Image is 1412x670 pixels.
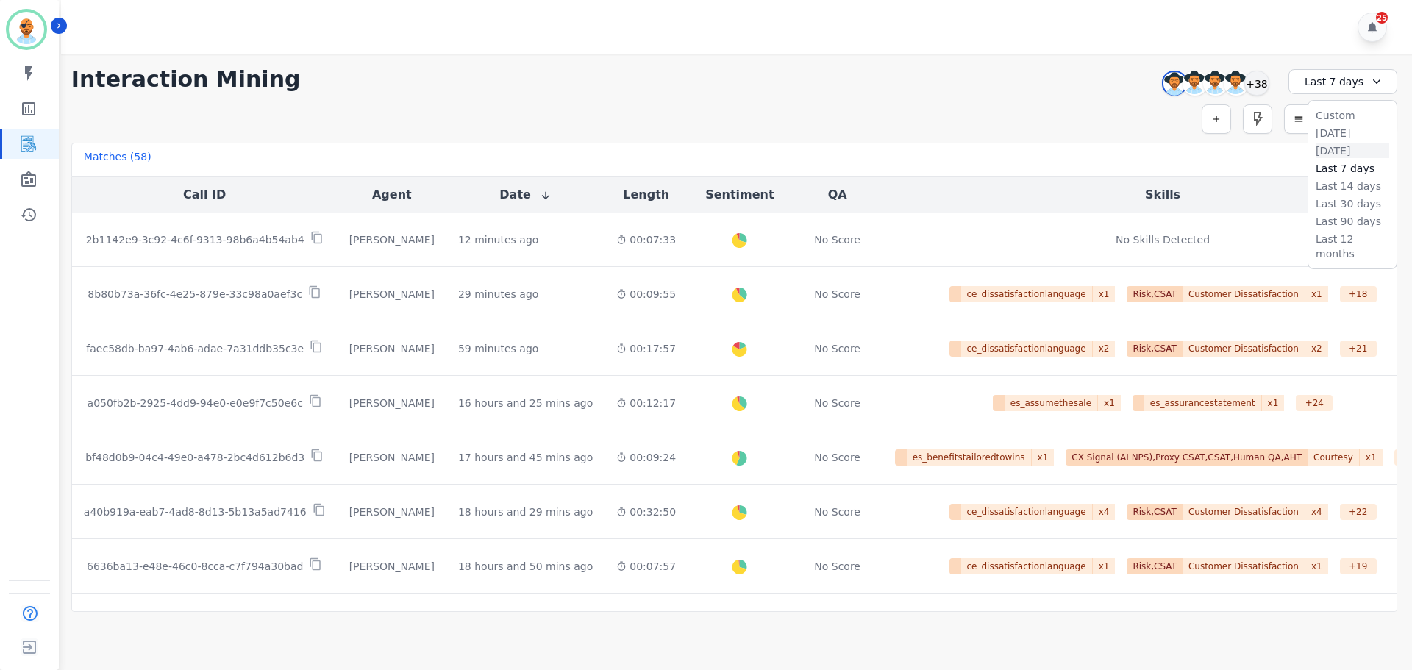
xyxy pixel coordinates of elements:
li: [DATE] [1316,143,1389,158]
button: Date [499,186,552,204]
span: x 1 [1305,558,1328,574]
div: 00:07:33 [616,232,676,247]
span: es_benefitstailoredtowins [907,449,1032,466]
div: [PERSON_NAME] [349,396,435,410]
div: 16 hours and 25 mins ago [458,396,593,410]
div: Matches ( 58 ) [84,149,151,170]
div: No Score [814,396,860,410]
div: + 19 [1340,558,1377,574]
span: ce_dissatisfactionlanguage [961,558,1093,574]
span: Risk,CSAT [1127,341,1183,357]
span: CX Signal (AI NPS),Proxy CSAT,CSAT,Human QA,AHT [1066,449,1308,466]
p: bf48d0b9-04c4-49e0-a478-2bc4d612b6d3 [85,450,304,465]
li: Last 12 months [1316,232,1389,261]
span: ce_dissatisfactionlanguage [961,504,1093,520]
li: [DATE] [1316,126,1389,140]
li: Last 90 days [1316,214,1389,229]
div: 00:32:50 [616,505,676,519]
div: [PERSON_NAME] [349,232,435,247]
div: 00:12:17 [616,396,676,410]
div: No Score [814,232,860,247]
div: 29 minutes ago [458,287,538,302]
span: ce_dissatisfactionlanguage [961,286,1093,302]
li: Last 7 days [1316,161,1389,176]
span: x 4 [1093,504,1116,520]
button: Sentiment [705,186,774,204]
p: faec58db-ba97-4ab6-adae-7a31ddb35c3e [86,341,304,356]
div: 00:09:24 [616,450,676,465]
div: 00:09:55 [616,287,676,302]
span: ce_dissatisfactionlanguage [961,341,1093,357]
div: No Score [814,450,860,465]
span: Customer Dissatisfaction [1183,341,1305,357]
div: 18 hours and 50 mins ago [458,559,593,574]
div: +38 [1244,71,1269,96]
span: Customer Dissatisfaction [1183,558,1305,574]
span: x 1 [1032,449,1055,466]
span: es_assumethesale [1005,395,1098,411]
div: No Score [814,287,860,302]
img: Bordered avatar [9,12,44,47]
div: No Score [814,505,860,519]
p: 2b1142e9-3c92-4c6f-9313-98b6a4b54ab4 [86,232,304,247]
h1: Interaction Mining [71,66,301,93]
div: [PERSON_NAME] [349,559,435,574]
span: x 1 [1093,558,1116,574]
li: Custom [1316,108,1389,123]
div: [PERSON_NAME] [349,341,435,356]
div: No Score [814,559,860,574]
span: Risk,CSAT [1127,558,1183,574]
span: Risk,CSAT [1127,286,1183,302]
div: 00:07:57 [616,559,676,574]
button: Skills [1145,186,1180,204]
span: Courtesy [1308,449,1360,466]
div: 25 [1376,12,1388,24]
button: Call ID [183,186,226,204]
p: 6636ba13-e48e-46c0-8cca-c7f794a30bad [87,559,303,574]
div: [PERSON_NAME] [349,450,435,465]
div: + 21 [1340,341,1377,357]
div: + 24 [1296,395,1333,411]
span: Risk,CSAT [1127,504,1183,520]
span: x 1 [1098,395,1121,411]
div: + 18 [1340,286,1377,302]
div: 59 minutes ago [458,341,538,356]
span: Customer Dissatisfaction [1183,504,1305,520]
button: QA [828,186,847,204]
p: 8b80b73a-36fc-4e25-879e-33c98a0aef3c [88,287,302,302]
span: x 2 [1093,341,1116,357]
span: x 1 [1093,286,1116,302]
p: a050fb2b-2925-4dd9-94e0-e0e9f7c50e6c [88,396,303,410]
span: x 1 [1305,286,1328,302]
span: x 1 [1262,395,1285,411]
div: 17 hours and 45 mins ago [458,450,593,465]
div: No Score [814,341,860,356]
span: es_assurancestatement [1144,395,1262,411]
div: 00:17:57 [616,341,676,356]
li: Last 30 days [1316,196,1389,211]
div: [PERSON_NAME] [349,287,435,302]
div: [PERSON_NAME] [349,505,435,519]
span: x 2 [1305,341,1328,357]
li: Last 14 days [1316,179,1389,193]
button: Length [623,186,669,204]
div: No Skills Detected [1116,232,1210,247]
span: x 1 [1360,449,1383,466]
div: + 22 [1340,504,1377,520]
p: a40b919a-eab7-4ad8-8d13-5b13a5ad7416 [84,505,307,519]
button: Agent [372,186,412,204]
div: Last 7 days [1288,69,1397,94]
span: x 4 [1305,504,1328,520]
span: Customer Dissatisfaction [1183,286,1305,302]
div: 12 minutes ago [458,232,538,247]
div: 18 hours and 29 mins ago [458,505,593,519]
